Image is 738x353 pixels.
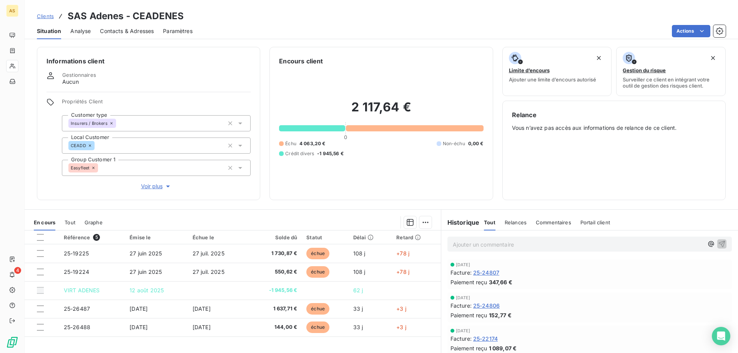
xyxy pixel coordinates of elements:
span: 347,66 € [489,278,512,286]
span: Crédit divers [285,150,314,157]
h6: Informations client [47,56,251,66]
div: Émise le [130,234,183,240]
div: AS [6,5,18,17]
div: Open Intercom Messenger [712,327,730,345]
button: Voir plus [62,182,251,191]
span: 4 [14,267,21,274]
span: Facture : [450,335,472,343]
div: Échue le [193,234,243,240]
span: 1 089,07 € [489,344,517,352]
span: Clients [37,13,54,19]
div: Solde dû [252,234,298,240]
span: 25-19224 [64,268,89,275]
span: 550,62 € [252,268,298,276]
span: 0 [344,134,347,140]
span: Ajouter une limite d’encours autorisé [509,76,596,83]
span: 27 juil. 2025 [193,250,224,257]
span: 33 j [353,305,363,312]
span: Gestionnaires [62,72,96,78]
span: +78 j [396,250,409,257]
a: Clients [37,12,54,20]
span: Tout [484,219,495,225]
span: 152,77 € [489,311,512,319]
span: CEADD [71,143,86,148]
span: Limite d’encours [509,67,550,73]
span: Non-échu [443,140,465,147]
span: Relances [505,219,527,225]
span: Facture : [450,268,472,277]
span: 25-22174 [473,335,498,343]
div: Référence [64,234,120,241]
span: 25-19225 [64,250,89,257]
button: Actions [672,25,710,37]
span: Voir plus [141,182,172,190]
span: 1 730,87 € [252,250,298,257]
span: -1 945,56 € [252,287,298,294]
span: Paramètres [163,27,193,35]
button: Limite d’encoursAjouter une limite d’encours autorisé [502,47,612,96]
div: Retard [396,234,436,240]
span: 25-24806 [473,302,500,310]
input: Ajouter une valeur [116,120,122,127]
span: Analyse [70,27,91,35]
span: Contacts & Adresses [100,27,154,35]
span: 27 juin 2025 [130,250,162,257]
span: 27 juil. 2025 [193,268,224,275]
div: Délai [353,234,387,240]
span: échue [306,266,329,278]
span: +3 j [396,305,406,312]
span: [DATE] [130,305,148,312]
span: Situation [37,27,61,35]
span: 108 j [353,250,366,257]
span: [DATE] [456,295,470,300]
span: Insurers / Brokers [71,121,108,126]
span: 5 [93,234,100,241]
span: Paiement reçu [450,278,487,286]
span: Facture : [450,302,472,310]
span: 0,00 € [468,140,484,147]
span: 108 j [353,268,366,275]
div: Statut [306,234,344,240]
span: [DATE] [456,328,470,333]
span: Commentaires [536,219,571,225]
span: [DATE] [456,262,470,267]
h6: Historique [441,218,480,227]
span: Aucun [62,78,79,86]
img: Logo LeanPay [6,336,18,348]
span: échue [306,303,329,315]
input: Ajouter une valeur [95,142,101,149]
span: 12 août 2025 [130,287,164,293]
span: échue [306,248,329,259]
span: 25-24807 [473,268,499,277]
span: +78 j [396,268,409,275]
span: VIRT ADENES [64,287,100,293]
span: 144,00 € [252,323,298,331]
span: Paiement reçu [450,311,487,319]
span: 1 637,71 € [252,305,298,313]
span: 33 j [353,324,363,330]
span: 4 063,20 € [299,140,326,147]
div: Vous n’avez pas accès aux informations de relance de ce client. [512,110,716,191]
span: [DATE] [193,305,211,312]
span: Surveiller ce client en intégrant votre outil de gestion des risques client. [623,76,719,89]
span: Paiement reçu [450,344,487,352]
input: Ajouter une valeur [98,164,104,171]
span: Propriétés Client [62,98,251,109]
span: Graphe [85,219,103,225]
h3: SAS Adenes - CEADENES [68,9,184,23]
span: 62 j [353,287,363,293]
span: Portail client [580,219,610,225]
h2: 2 117,64 € [279,99,483,123]
span: 25-26487 [64,305,90,312]
span: Easyfleet [71,166,90,170]
span: 25-26488 [64,324,90,330]
h6: Encours client [279,56,323,66]
span: Gestion du risque [623,67,666,73]
span: [DATE] [193,324,211,330]
span: Échu [285,140,296,147]
span: -1 945,56 € [317,150,344,157]
button: Gestion du risqueSurveiller ce client en intégrant votre outil de gestion des risques client. [616,47,726,96]
span: échue [306,322,329,333]
span: En cours [34,219,55,225]
span: [DATE] [130,324,148,330]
